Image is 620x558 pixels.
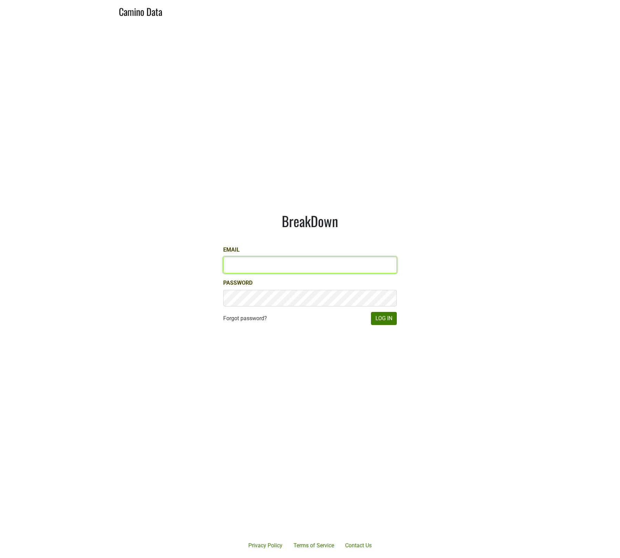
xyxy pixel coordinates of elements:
a: Forgot password? [223,314,267,323]
a: Camino Data [119,3,162,19]
a: Contact Us [340,539,377,552]
label: Email [223,246,240,254]
h1: BreakDown [223,213,397,229]
label: Password [223,279,252,287]
button: Log In [371,312,397,325]
a: Privacy Policy [243,539,288,552]
a: Terms of Service [288,539,340,552]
